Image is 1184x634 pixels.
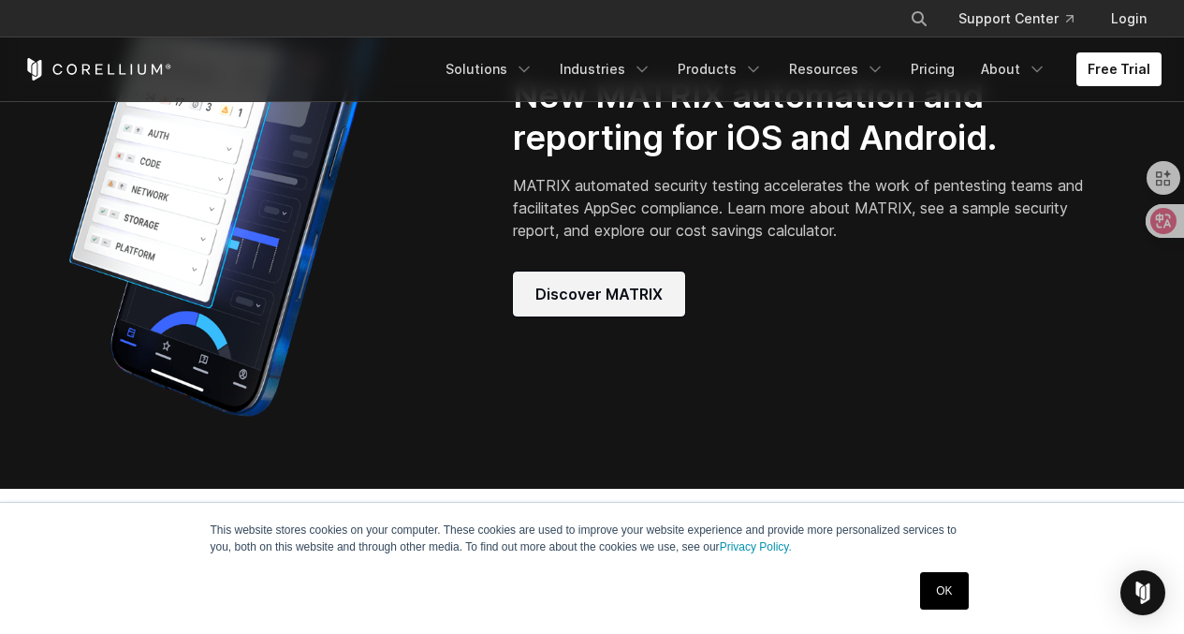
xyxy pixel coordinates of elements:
div: Navigation Menu [434,52,1162,86]
a: Industries [548,52,663,86]
a: OK [920,572,968,610]
a: Pricing [899,52,966,86]
a: Support Center [943,2,1089,36]
a: Privacy Policy. [720,540,792,553]
a: Corellium Home [23,58,172,81]
a: Resources [778,52,896,86]
span: Discover MATRIX [535,283,663,305]
a: Discover MATRIX [513,272,685,317]
p: MATRIX automated security testing accelerates the work of pentesting teams and facilitates AppSec... [513,174,1090,242]
a: Products [666,52,774,86]
div: Navigation Menu [887,2,1162,36]
a: About [970,52,1058,86]
h2: New MATRIX automation and reporting for iOS and Android. [513,75,1090,159]
div: Open Intercom Messenger [1120,570,1165,615]
p: This website stores cookies on your computer. These cookies are used to improve your website expe... [211,522,974,555]
a: Login [1096,2,1162,36]
button: Search [902,2,936,36]
a: Free Trial [1076,52,1162,86]
a: Solutions [434,52,545,86]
